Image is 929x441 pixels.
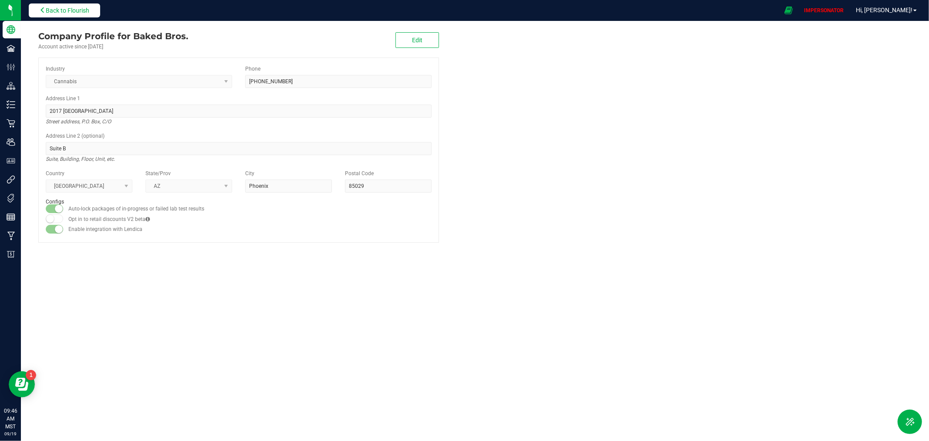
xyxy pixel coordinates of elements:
[29,3,100,17] button: Back to Flourish
[245,75,432,88] input: (123) 456-7890
[7,231,15,240] inline-svg: Manufacturing
[68,205,204,213] label: Auto-lock packages of in-progress or failed lab test results
[7,213,15,221] inline-svg: Reports
[46,95,80,102] label: Address Line 1
[46,154,115,164] i: Suite, Building, Floor, Unit, etc.
[4,431,17,437] p: 09/19
[7,138,15,146] inline-svg: Users
[7,156,15,165] inline-svg: User Roles
[46,65,65,73] label: Industry
[7,194,15,203] inline-svg: Tags
[245,170,254,177] label: City
[779,2,798,19] span: Open Ecommerce Menu
[46,7,89,14] span: Back to Flourish
[4,407,17,431] p: 09:46 AM MST
[38,30,188,43] div: Baked Bros.
[801,7,847,14] p: IMPERSONATOR
[395,32,439,48] button: Edit
[245,180,332,193] input: City
[9,371,35,397] iframe: Resource center
[856,7,912,14] span: Hi, [PERSON_NAME]!
[46,116,111,127] i: Street address, P.O. Box, C/O
[38,43,188,51] div: Account active since [DATE]
[26,370,36,380] iframe: Resource center unread badge
[412,37,422,44] span: Edit
[7,63,15,71] inline-svg: Configuration
[68,225,142,233] label: Enable integration with Lendica
[7,175,15,184] inline-svg: Integrations
[46,142,432,155] input: Suite, Building, Unit, etc.
[7,25,15,34] inline-svg: Company
[345,170,374,177] label: Postal Code
[898,410,922,434] button: Toggle Menu
[245,65,260,73] label: Phone
[68,215,150,223] label: Opt in to retail discounts V2 beta
[46,170,64,177] label: Country
[7,119,15,128] inline-svg: Retail
[7,100,15,109] inline-svg: Inventory
[7,44,15,53] inline-svg: Facilities
[46,105,432,118] input: Address
[7,250,15,259] inline-svg: Billing
[46,199,432,205] h2: Configs
[345,180,432,193] input: Postal Code
[46,132,105,140] label: Address Line 2 (optional)
[7,81,15,90] inline-svg: Distribution
[145,170,171,177] label: State/Prov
